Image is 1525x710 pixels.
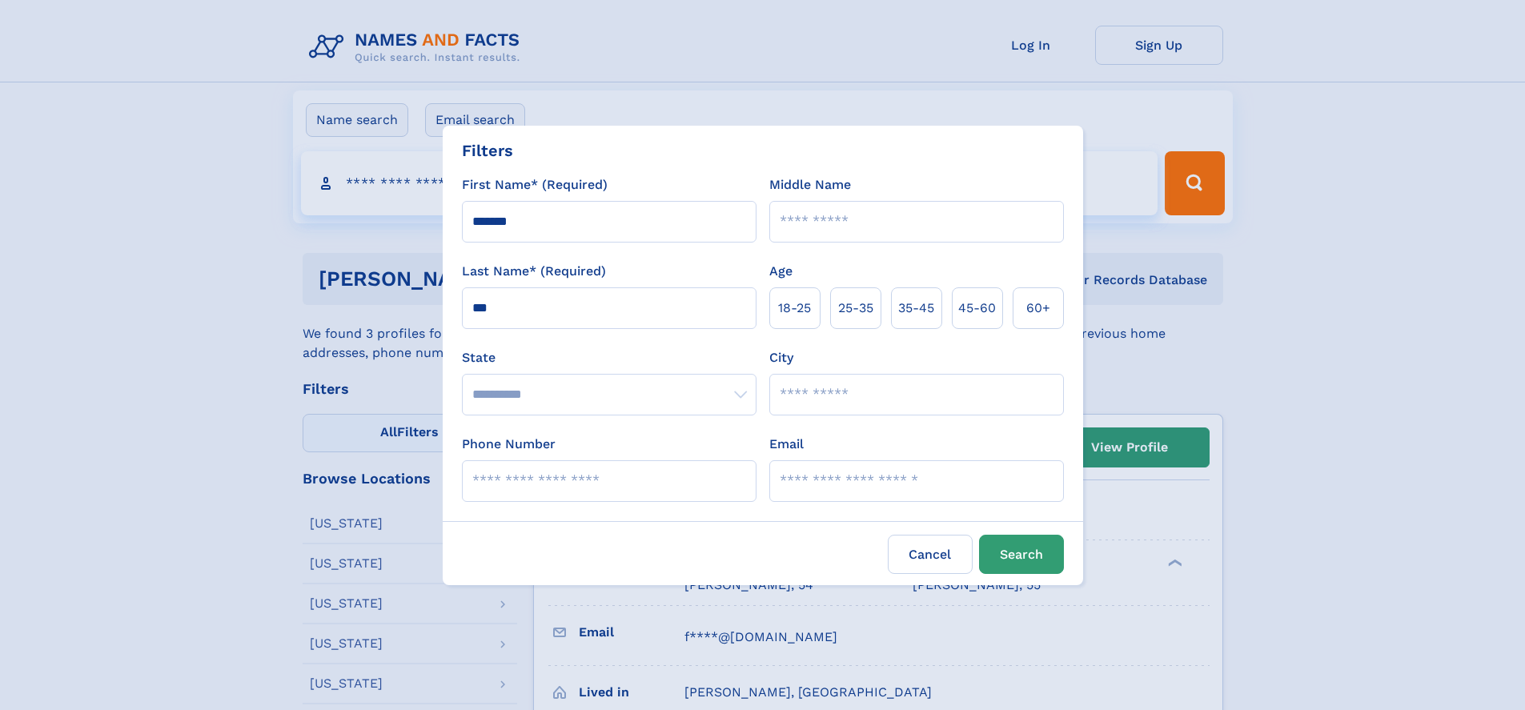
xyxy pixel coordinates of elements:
[958,299,996,318] span: 45‑60
[769,348,793,367] label: City
[769,262,793,281] label: Age
[462,175,608,195] label: First Name* (Required)
[462,435,556,454] label: Phone Number
[462,262,606,281] label: Last Name* (Required)
[979,535,1064,574] button: Search
[769,435,804,454] label: Email
[778,299,811,318] span: 18‑25
[898,299,934,318] span: 35‑45
[462,348,756,367] label: State
[888,535,973,574] label: Cancel
[769,175,851,195] label: Middle Name
[838,299,873,318] span: 25‑35
[462,138,513,162] div: Filters
[1026,299,1050,318] span: 60+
